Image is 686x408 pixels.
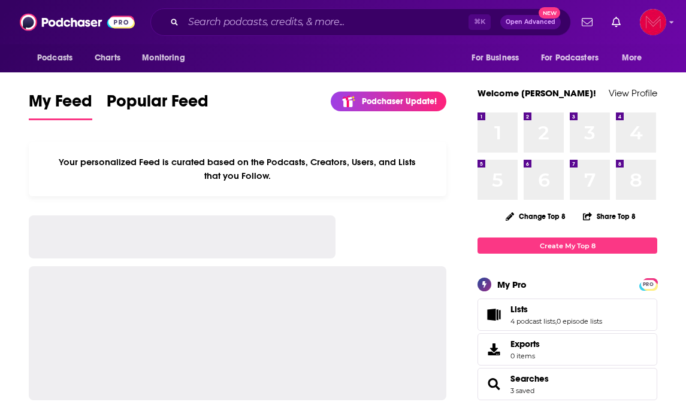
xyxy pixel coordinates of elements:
span: Searches [478,368,657,400]
a: 3 saved [510,386,534,395]
span: Exports [510,339,540,349]
button: Show profile menu [640,9,666,35]
img: User Profile [640,9,666,35]
span: Logged in as Pamelamcclure [640,9,666,35]
span: Open Advanced [506,19,555,25]
span: ⌘ K [469,14,491,30]
a: View Profile [609,87,657,99]
a: Welcome [PERSON_NAME]! [478,87,596,99]
a: Searches [510,373,549,384]
a: My Feed [29,91,92,120]
span: Podcasts [37,50,72,66]
span: Popular Feed [107,91,208,118]
div: Search podcasts, credits, & more... [150,8,571,36]
span: For Podcasters [541,50,599,66]
button: Share Top 8 [582,205,636,228]
span: More [622,50,642,66]
span: 0 items [510,352,540,360]
span: , [555,317,557,325]
span: Lists [478,299,657,331]
a: PRO [641,279,655,288]
span: My Feed [29,91,92,118]
a: Lists [510,304,602,315]
span: New [539,7,560,19]
button: open menu [533,47,616,69]
div: My Pro [497,279,527,290]
button: open menu [614,47,657,69]
p: Podchaser Update! [362,96,437,106]
a: Searches [482,376,506,392]
button: Change Top 8 [498,209,573,224]
span: Charts [95,50,120,66]
div: Your personalized Feed is curated based on the Podcasts, Creators, Users, and Lists that you Follow. [29,142,446,196]
a: Charts [87,47,128,69]
button: Open AdvancedNew [500,15,561,29]
a: 4 podcast lists [510,317,555,325]
span: Exports [482,341,506,358]
a: Exports [478,333,657,366]
a: Lists [482,306,506,323]
input: Search podcasts, credits, & more... [183,13,469,32]
button: open menu [134,47,200,69]
a: Popular Feed [107,91,208,120]
button: open menu [463,47,534,69]
button: open menu [29,47,88,69]
span: For Business [472,50,519,66]
a: Create My Top 8 [478,238,657,254]
img: Podchaser - Follow, Share and Rate Podcasts [20,11,135,34]
a: 0 episode lists [557,317,602,325]
a: Show notifications dropdown [577,12,597,32]
span: Monitoring [142,50,185,66]
a: Show notifications dropdown [607,12,625,32]
span: Lists [510,304,528,315]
